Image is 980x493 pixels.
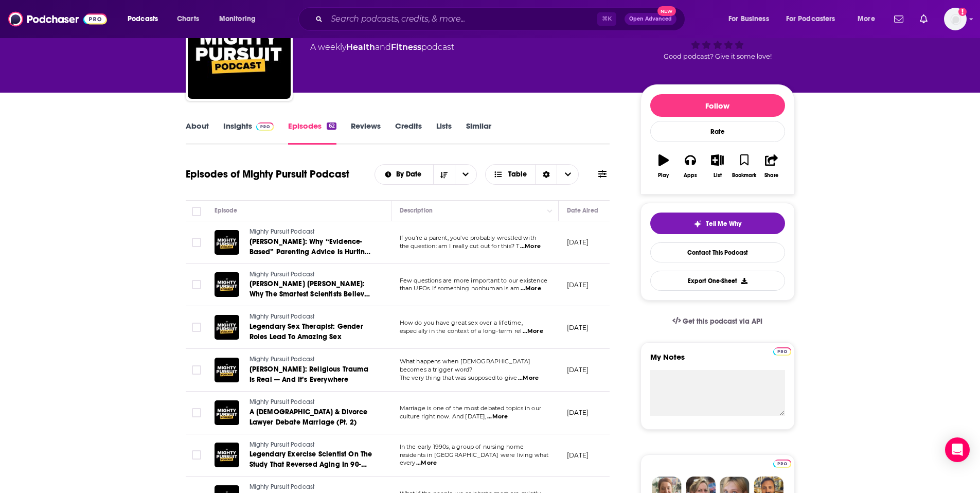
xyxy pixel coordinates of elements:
[518,374,539,382] span: ...More
[567,365,589,374] p: [DATE]
[128,12,158,26] span: Podcasts
[250,271,315,278] span: Mighty Pursuit Podcast
[650,121,785,142] div: Rate
[400,204,433,217] div: Description
[567,408,589,417] p: [DATE]
[664,309,771,334] a: Get this podcast via API
[958,8,967,16] svg: Add a profile image
[177,12,199,26] span: Charts
[186,121,209,145] a: About
[567,280,589,289] p: [DATE]
[400,413,487,420] span: culture right now. And [DATE],
[250,483,315,490] span: Mighty Pursuit Podcast
[250,313,315,320] span: Mighty Pursuit Podcast
[433,165,455,184] button: Sort Direction
[890,10,907,28] a: Show notifications dropdown
[650,271,785,291] button: Export One-Sheet
[375,42,391,52] span: and
[186,168,349,181] h1: Episodes of Mighty Pursuit Podcast
[567,204,598,217] div: Date Aired
[400,327,522,334] span: especially in the context of a long-term rel
[215,204,238,217] div: Episode
[764,172,778,179] div: Share
[250,365,368,384] span: [PERSON_NAME]: Religious Trauma Is Real — And It’s Everywhere
[779,11,850,27] button: open menu
[400,404,541,412] span: Marriage is one of the most debated topics in our
[455,165,476,184] button: open menu
[250,364,373,385] a: [PERSON_NAME]: Religious Trauma Is Real — And It’s Everywhere
[192,365,201,375] span: Toggle select row
[400,358,531,373] span: What happens when [DEMOGRAPHIC_DATA] becomes a trigger word?
[658,172,669,179] div: Play
[714,172,722,179] div: List
[731,148,758,185] button: Bookmark
[256,122,274,131] img: Podchaser Pro
[567,451,589,460] p: [DATE]
[858,12,875,26] span: More
[485,164,579,185] button: Choose View
[250,441,315,448] span: Mighty Pursuit Podcast
[629,16,672,22] span: Open Advanced
[650,242,785,262] a: Contact This Podcast
[400,374,518,381] span: The very thing that was supposed to give
[308,7,695,31] div: Search podcasts, credits, & more...
[773,458,791,468] a: Pro website
[223,121,274,145] a: InsightsPodchaser Pro
[400,443,524,450] span: In the early 1990s, a group of nursing home
[170,11,205,27] a: Charts
[786,12,835,26] span: For Podcasters
[650,213,785,234] button: tell me why sparkleTell Me Why
[250,237,371,267] span: [PERSON_NAME]: Why “Evidence-Based” Parenting Advice Is Hurting Kids
[597,12,616,26] span: ⌘ K
[250,279,373,300] a: [PERSON_NAME] [PERSON_NAME]: Why The Smartest Scientists Believe in UFOs
[704,148,730,185] button: List
[650,352,785,370] label: My Notes
[850,11,888,27] button: open menu
[567,323,589,332] p: [DATE]
[650,94,785,117] button: Follow
[400,451,549,467] span: residents in [GEOGRAPHIC_DATA] were living what every
[346,42,375,52] a: Health
[250,228,315,235] span: Mighty Pursuit Podcast
[192,323,201,332] span: Toggle select row
[400,319,523,326] span: How do you have great sex over a lifetime,
[250,237,373,257] a: [PERSON_NAME]: Why “Evidence-Based” Parenting Advice Is Hurting Kids
[250,322,363,341] span: Legendary Sex Therapist: Gender Roles Lead To Amazing Sex
[677,148,704,185] button: Apps
[192,238,201,247] span: Toggle select row
[351,121,381,145] a: Reviews
[706,220,741,228] span: Tell Me Why
[773,460,791,468] img: Podchaser Pro
[250,356,315,363] span: Mighty Pursuit Podcast
[944,8,967,30] span: Logged in as megcassidy
[288,121,336,145] a: Episodes62
[250,483,373,492] a: Mighty Pursuit Podcast
[721,11,782,27] button: open menu
[219,12,256,26] span: Monitoring
[250,227,373,237] a: Mighty Pursuit Podcast
[250,450,372,479] span: Legendary Exercise Scientist On The Study That Reversed Aging In 90-Year-Olds | [PERSON_NAME]
[544,205,556,217] button: Column Actions
[520,242,541,251] span: ...More
[773,346,791,356] a: Pro website
[650,148,677,185] button: Play
[944,8,967,30] button: Show profile menu
[684,172,697,179] div: Apps
[192,408,201,417] span: Toggle select row
[944,8,967,30] img: User Profile
[250,398,373,407] a: Mighty Pursuit Podcast
[400,277,547,284] span: Few questions are more important to our existence
[310,41,454,54] div: A weekly podcast
[250,270,373,279] a: Mighty Pursuit Podcast
[327,11,597,27] input: Search podcasts, credits, & more...
[416,459,437,467] span: ...More
[523,327,543,336] span: ...More
[120,11,171,27] button: open menu
[250,355,373,364] a: Mighty Pursuit Podcast
[466,121,491,145] a: Similar
[8,9,107,29] img: Podchaser - Follow, Share and Rate Podcasts
[250,312,373,322] a: Mighty Pursuit Podcast
[250,407,373,428] a: A [DEMOGRAPHIC_DATA] & Divorce Lawyer Debate Marriage (Pt. 2)
[732,172,756,179] div: Bookmark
